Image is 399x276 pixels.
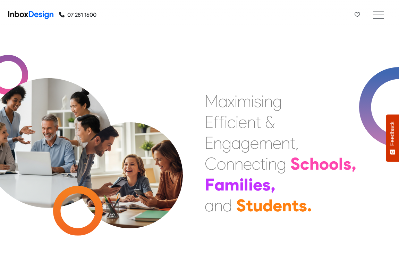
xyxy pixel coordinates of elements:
[252,153,260,174] div: c
[295,132,299,153] div: ,
[246,195,253,216] div: t
[222,132,231,153] div: g
[263,195,273,216] div: d
[277,153,286,174] div: g
[265,112,275,132] div: &
[205,91,361,216] div: Maximising Efficient & Engagement, Connecting Schools, Families, and Students.
[228,91,235,112] div: x
[250,132,259,153] div: e
[271,174,275,195] div: ,
[205,132,213,153] div: E
[292,195,299,216] div: t
[64,96,196,228] img: parents_with_child.png
[256,112,261,132] div: t
[205,112,213,132] div: E
[236,112,238,132] div: i
[343,153,351,174] div: s
[386,114,399,162] button: Feedback - Show survey
[235,153,243,174] div: n
[268,153,277,174] div: n
[243,153,252,174] div: e
[213,112,219,132] div: f
[205,153,217,174] div: C
[260,153,265,174] div: t
[254,91,261,112] div: s
[247,112,256,132] div: n
[389,121,396,146] span: Feedback
[329,153,339,174] div: o
[237,91,251,112] div: m
[226,153,235,174] div: n
[261,91,264,112] div: i
[300,153,309,174] div: c
[239,174,244,195] div: i
[299,195,307,216] div: s
[265,153,268,174] div: i
[281,132,290,153] div: n
[273,132,281,153] div: e
[235,91,237,112] div: i
[339,153,343,174] div: l
[259,132,273,153] div: m
[213,132,222,153] div: n
[253,174,262,195] div: e
[273,195,282,216] div: e
[248,174,253,195] div: i
[290,153,300,174] div: S
[219,112,224,132] div: f
[224,112,227,132] div: i
[217,153,226,174] div: o
[241,132,250,153] div: g
[253,195,263,216] div: u
[205,195,214,216] div: a
[238,112,247,132] div: e
[282,195,292,216] div: n
[231,132,241,153] div: a
[351,153,356,174] div: ,
[307,195,312,216] div: .
[264,91,273,112] div: n
[214,174,224,195] div: a
[273,91,282,112] div: g
[290,132,295,153] div: t
[59,11,96,19] a: 07 281 1600
[309,153,319,174] div: h
[205,91,218,112] div: M
[223,195,232,216] div: d
[244,174,248,195] div: l
[251,91,254,112] div: i
[205,174,214,195] div: F
[227,112,236,132] div: c
[224,174,239,195] div: m
[214,195,223,216] div: n
[218,91,228,112] div: a
[319,153,329,174] div: o
[262,174,271,195] div: s
[236,195,246,216] div: S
